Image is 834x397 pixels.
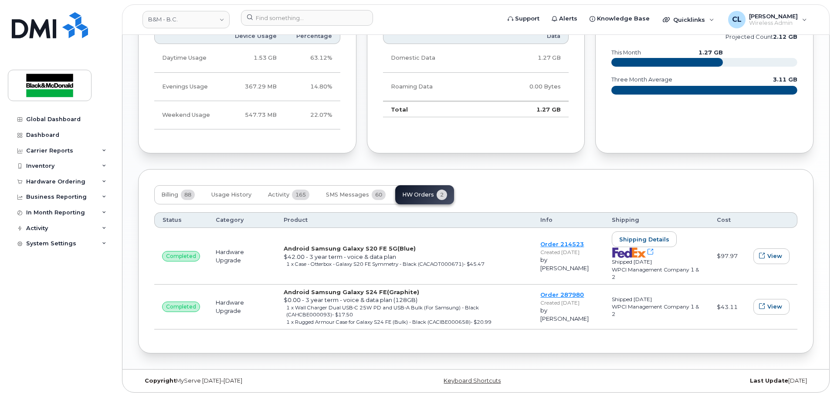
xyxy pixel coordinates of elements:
img: fedex-bc01427081be8802e1fb5a1adb1132915e58a0589d7a9405a0dcbe1127be6add.png [612,247,647,258]
div: Quicklinks [657,11,720,28]
td: Evenings Usage [154,73,223,101]
button: View [753,248,790,264]
span: $42.00 - 3 year term - voice & data plan [284,253,396,260]
span: [PERSON_NAME] [749,13,798,20]
td: 14.80% [285,73,340,101]
span: Knowledge Base [597,14,650,23]
div: 1 x Wall Charger Dual USB-C 25W PD and USB-A Bulk (For Samsung) - Black (CAHCBE000093) [286,304,525,319]
div: Created [DATE] [540,299,596,306]
span: View [767,302,782,311]
span: SMS Messages [326,191,369,198]
span: (Blue) [397,245,416,252]
span: completed [166,303,196,311]
span: 165 [292,190,309,200]
tr: Friday from 6:00pm to Monday 8:00am [154,101,340,129]
span: (Graphite) [387,288,419,295]
span: Shipping [612,216,639,224]
span: Billing [161,191,178,198]
span: $0.00 - 3 year term - voice & data plan (128GB) [284,296,417,303]
text: 1.27 GB [698,49,723,56]
span: completed [166,252,196,260]
span: Category [216,216,244,224]
span: - $17.50 [332,312,353,318]
button: View [753,299,790,315]
td: Roaming Data [383,73,487,101]
td: Domestic Data [383,44,487,72]
span: Support [515,14,539,23]
a: Order 287980 [540,291,584,298]
div: null&#013; [162,302,200,312]
td: 367.29 MB [223,73,285,101]
td: 547.73 MB [223,101,285,129]
td: Hardware Upgrade [208,285,276,329]
span: - $20.99 [471,319,492,325]
div: MyServe [DATE]–[DATE] [138,377,363,384]
span: Shipping details [619,235,669,244]
span: Product [284,216,308,224]
input: Find something... [241,10,373,26]
td: Weekend Usage [154,101,223,129]
span: View [767,252,782,260]
span: Wireless Admin [749,20,798,27]
a: Order 214523 [540,241,584,248]
a: Open shipping details in new tab [612,248,654,255]
div: WPCI Management Company 1 & 2 [612,266,701,281]
td: $43.11 [709,285,746,329]
span: Quicklinks [673,16,705,23]
span: 60 [372,190,386,200]
span: 88 [181,190,195,200]
span: Usage History [211,191,251,198]
strong: Copyright [145,377,176,384]
th: Percentage [285,28,340,44]
span: Status [163,216,182,224]
a: Keyboard Shortcuts [444,377,501,384]
div: Created [DATE] [540,248,596,256]
a: Alerts [546,10,583,27]
strong: Last Update [750,377,788,384]
td: 22.07% [285,101,340,129]
td: 1.27 GB [487,44,569,72]
div: by [PERSON_NAME] [540,306,596,322]
span: Cost [717,216,731,224]
tr: Weekdays from 6:00pm to 8:00am [154,73,340,101]
tspan: 2.12 GB [773,34,797,40]
div: 1 x Case - Otterbox - Galaxy S20 FE Symmetry - Black (CACAOT000671) [286,261,525,268]
td: 1.27 GB [487,101,569,118]
text: this month [611,49,641,56]
div: Shipped [DATE] [612,258,701,265]
div: WPCI Management Company 1 & 2 [612,303,701,318]
a: Support [502,10,546,27]
span: Info [540,216,553,224]
button: Shipping details [612,231,677,247]
td: 0.00 Bytes [487,73,569,101]
text: 3.11 GB [773,76,797,83]
div: [DATE] [588,377,814,384]
div: null&#013; [162,251,200,261]
span: CL [732,14,742,25]
div: by [PERSON_NAME] [540,256,596,272]
text: projected count [726,34,797,40]
div: Shipped [DATE] [612,295,701,303]
th: Data [487,28,569,44]
td: Daytime Usage [154,44,223,72]
div: Candice Leung [722,11,813,28]
div: 1 x Rugged Armour Case for Galaxy S24 FE (Bulk) - Black (CACIBE000658) [286,319,525,326]
span: - $45.47 [464,261,485,267]
td: 63.12% [285,44,340,72]
a: B&M - B.C. [142,11,230,28]
a: Knowledge Base [583,10,656,27]
td: Hardware Upgrade [208,228,276,284]
span: Activity [268,191,289,198]
text: three month average [611,76,672,83]
span: Alerts [559,14,577,23]
strong: Android Samsung Galaxy S24 FE [284,288,419,295]
td: $97.97 [709,228,746,284]
strong: Android Samsung Galaxy S20 FE 5G [284,245,416,252]
td: Total [383,101,487,118]
th: Device Usage [223,28,285,44]
td: 1.53 GB [223,44,285,72]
